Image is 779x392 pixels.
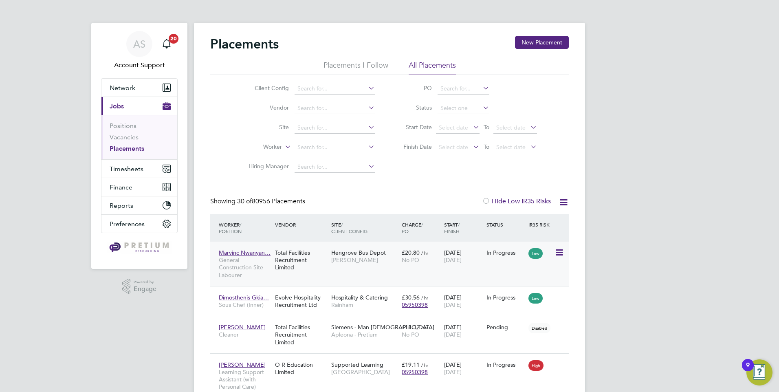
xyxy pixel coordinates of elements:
[217,217,273,238] div: Worker
[110,183,132,191] span: Finance
[395,143,432,150] label: Finish Date
[273,217,329,232] div: Vendor
[444,301,462,308] span: [DATE]
[242,163,289,170] label: Hiring Manager
[421,324,428,330] span: / hr
[444,331,462,338] span: [DATE]
[528,360,544,371] span: High
[219,221,242,234] span: / Position
[101,31,178,70] a: ASAccount Support
[101,79,177,97] button: Network
[295,103,375,114] input: Search for...
[217,289,569,296] a: Dimosthenis Gkia…Sous Chef (Inner)Evolve Hospitality Recruitment LtdHospitality & CateringRainham...
[110,133,139,141] a: Vacancies
[486,324,525,331] div: Pending
[110,202,133,209] span: Reports
[133,39,145,49] span: AS
[217,319,569,326] a: [PERSON_NAME]CleanerTotal Facilities Recruitment LimitedSiemens - Man [DEMOGRAPHIC_DATA]Apleona -...
[395,123,432,131] label: Start Date
[331,249,386,256] span: Hengrove Bus Depot
[438,83,489,95] input: Search for...
[402,361,420,368] span: £19.11
[402,256,419,264] span: No PO
[515,36,569,49] button: New Placement
[421,362,428,368] span: / hr
[526,217,555,232] div: IR35 Risk
[331,324,434,331] span: Siemens - Man [DEMOGRAPHIC_DATA]
[323,60,388,75] li: Placements I Follow
[442,217,484,238] div: Start
[295,161,375,173] input: Search for...
[442,290,484,313] div: [DATE]
[110,165,143,173] span: Timesheets
[486,361,525,368] div: In Progress
[395,104,432,111] label: Status
[746,359,772,385] button: Open Resource Center, 9 new notifications
[528,293,543,304] span: Low
[101,178,177,196] button: Finance
[329,217,400,238] div: Site
[438,103,489,114] input: Select one
[217,357,569,363] a: [PERSON_NAME]Learning Support Assistant (with Personal Care) (Outer)O R Education LimitedSupporte...
[219,331,271,338] span: Cleaner
[402,331,419,338] span: No PO
[402,294,420,301] span: £30.56
[442,319,484,342] div: [DATE]
[110,102,124,110] span: Jobs
[439,143,468,151] span: Select date
[295,122,375,134] input: Search for...
[331,294,388,301] span: Hospitality & Catering
[210,197,307,206] div: Showing
[409,60,456,75] li: All Placements
[295,142,375,153] input: Search for...
[484,217,527,232] div: Status
[331,331,398,338] span: Apleona - Pretium
[400,217,442,238] div: Charge
[331,361,383,368] span: Supported Learning
[486,294,525,301] div: In Progress
[210,36,279,52] h2: Placements
[242,84,289,92] label: Client Config
[110,145,144,152] a: Placements
[107,241,171,254] img: pretium-logo-retina.png
[402,301,428,308] span: 05950398
[486,249,525,256] div: In Progress
[331,256,398,264] span: [PERSON_NAME]
[134,279,156,286] span: Powered by
[442,357,484,380] div: [DATE]
[110,220,145,228] span: Preferences
[273,245,329,275] div: Total Facilities Recruitment Limited
[528,323,550,333] span: Disabled
[481,141,492,152] span: To
[110,84,135,92] span: Network
[496,124,526,131] span: Select date
[219,256,271,279] span: General Construction Site Labourer
[242,104,289,111] label: Vendor
[395,84,432,92] label: PO
[101,215,177,233] button: Preferences
[273,290,329,313] div: Evolve Hospitality Recruitment Ltd
[235,143,282,151] label: Worker
[101,160,177,178] button: Timesheets
[237,197,252,205] span: 30 of
[421,295,428,301] span: / hr
[444,256,462,264] span: [DATE]
[402,324,420,331] span: £18.32
[101,115,177,159] div: Jobs
[273,319,329,350] div: Total Facilities Recruitment Limited
[482,197,551,205] label: Hide Low IR35 Risks
[444,221,460,234] span: / Finish
[217,244,569,251] a: Marvinc Nwanyan…General Construction Site LabourerTotal Facilities Recruitment LimitedHengrove Bu...
[237,197,305,205] span: 80956 Placements
[101,97,177,115] button: Jobs
[439,124,468,131] span: Select date
[169,34,178,44] span: 20
[442,245,484,268] div: [DATE]
[110,122,136,130] a: Positions
[158,31,175,57] a: 20
[496,143,526,151] span: Select date
[219,249,271,256] span: Marvinc Nwanyan…
[331,221,367,234] span: / Client Config
[242,123,289,131] label: Site
[219,324,266,331] span: [PERSON_NAME]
